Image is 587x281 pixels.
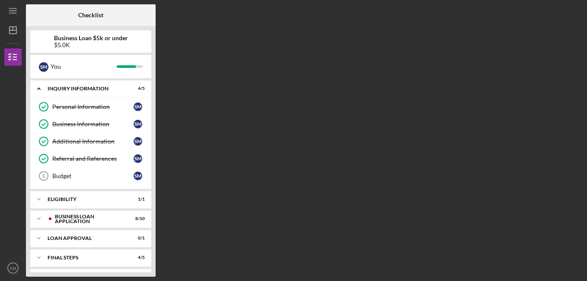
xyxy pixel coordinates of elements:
[129,236,145,241] div: 0 / 1
[48,255,123,260] div: Final Steps
[51,59,117,74] div: You
[134,120,142,128] div: S M
[52,121,134,128] div: Business Information
[52,155,134,162] div: Referral and References
[134,154,142,163] div: S M
[52,172,134,179] div: Budget
[52,138,134,145] div: Additional Information
[129,197,145,202] div: 1 / 1
[35,133,147,150] a: Additional InformationSM
[39,62,48,72] div: S M
[54,35,128,42] b: Business Loan $5k or under
[134,137,142,146] div: S M
[4,259,22,277] button: SM
[52,103,134,110] div: Personal Information
[129,86,145,91] div: 4 / 5
[10,266,16,271] text: SM
[48,236,123,241] div: Loan Approval
[35,167,147,185] a: 5BudgetSM
[48,86,123,91] div: INQUIRY INFORMATION
[35,150,147,167] a: Referral and ReferencesSM
[54,42,128,48] div: $5.0K
[129,216,145,221] div: 8 / 10
[55,214,123,224] div: BUSINESS LOAN APPLICATION
[134,172,142,180] div: S M
[35,115,147,133] a: Business InformationSM
[134,102,142,111] div: S M
[42,173,45,179] tspan: 5
[35,98,147,115] a: Personal InformationSM
[48,197,123,202] div: Eligibility
[129,255,145,260] div: 4 / 5
[78,12,103,19] b: Checklist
